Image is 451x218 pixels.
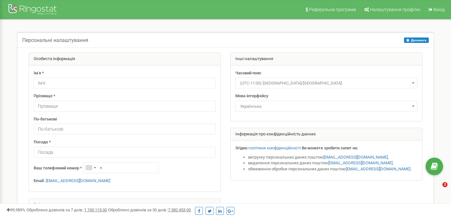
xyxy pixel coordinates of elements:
[231,53,422,65] div: Інші налаштування
[235,93,268,99] label: Мова інтерфейсу
[442,182,448,187] span: 2
[434,7,445,12] span: Вихід
[248,154,417,160] li: вигрузку персональних даних поштою ,
[370,7,420,12] span: Налаштування профілю
[235,101,417,112] span: Українська
[248,146,301,150] a: політики конфіденційності
[429,182,445,197] iframe: Intercom live chat
[34,70,44,76] label: Ім'я *
[34,139,51,145] label: Посада *
[83,162,158,173] input: +1-800-555-55-55
[346,167,410,171] a: [EMAIL_ADDRESS][DOMAIN_NAME]
[34,178,45,183] strong: Email:
[34,101,216,112] input: Прізвище
[29,53,220,65] div: Особиста інформація
[34,124,216,134] input: По-батькові
[235,146,247,150] strong: Згідно
[248,160,417,166] li: видалення персональних даних поштою ,
[168,208,191,212] u: 7 382 453,00
[34,116,57,122] label: По-батькові
[309,7,356,12] span: Реферальна програма
[108,208,191,212] span: Оброблено дзвінків за 30 днів :
[34,165,82,171] label: Ваш телефонний номер *
[29,199,220,211] div: Зміна паролю
[84,208,107,212] u: 1 745 115,00
[34,93,55,99] label: Прізвище *
[235,70,261,76] label: Часовий пояс
[302,146,358,150] strong: Ви можете зробити запит на:
[34,147,216,158] input: Посада
[323,155,388,160] a: [EMAIL_ADDRESS][DOMAIN_NAME]
[235,78,417,88] span: (UTC-11:00) Pacific/Midway
[238,102,415,111] span: Українська
[46,178,110,183] a: [EMAIL_ADDRESS][DOMAIN_NAME]
[6,208,25,212] span: 99,989%
[248,166,417,172] li: обмеження обробки персональних даних поштою .
[34,78,216,88] input: Ім'я
[26,208,107,212] span: Оброблено дзвінків за 7 днів :
[404,37,429,43] button: Допомога
[231,128,422,141] div: Інформація про конфіденційність данних
[328,160,393,165] a: [EMAIL_ADDRESS][DOMAIN_NAME]
[83,163,98,173] div: Telephone country code
[22,37,88,43] h5: Персональні налаштування
[238,79,415,88] span: (UTC-11:00) Pacific/Midway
